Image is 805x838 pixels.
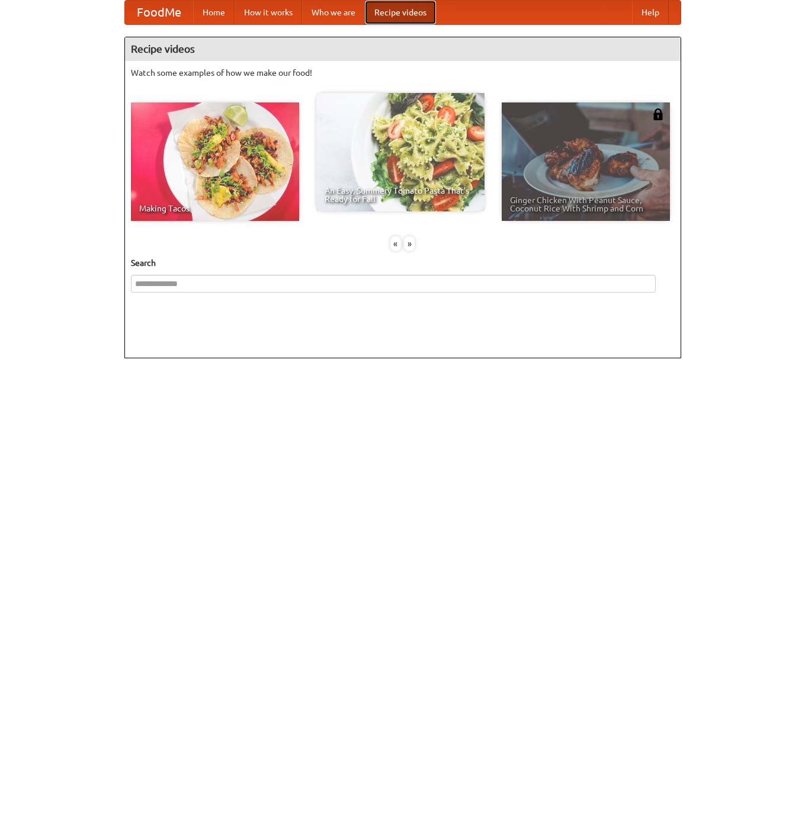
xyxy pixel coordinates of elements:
img: 483408.png [652,108,664,120]
p: Watch some examples of how we make our food! [131,67,675,79]
span: Making Tacos [139,204,291,213]
a: Home [193,1,235,24]
h4: Recipe videos [125,37,681,61]
div: » [404,236,415,251]
a: Recipe videos [365,1,436,24]
span: An Easy, Summery Tomato Pasta That's Ready for Fall [325,187,476,203]
a: An Easy, Summery Tomato Pasta That's Ready for Fall [316,93,485,211]
div: « [390,236,401,251]
h5: Search [131,257,675,269]
a: Making Tacos [131,102,299,221]
a: Help [632,1,669,24]
a: FoodMe [125,1,193,24]
a: Who we are [302,1,365,24]
a: How it works [235,1,302,24]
